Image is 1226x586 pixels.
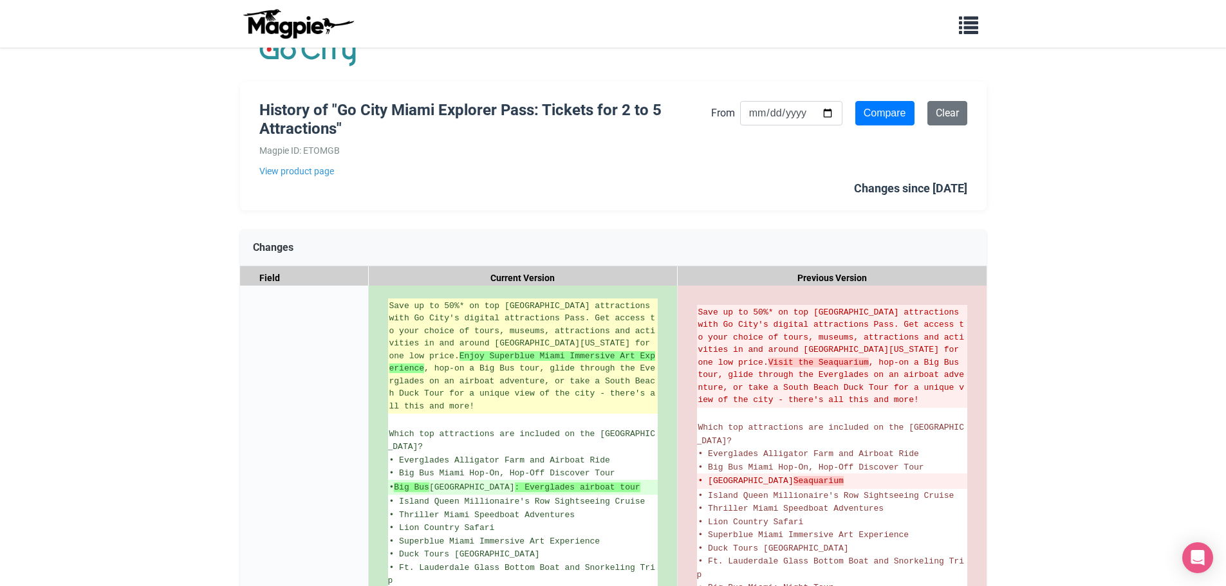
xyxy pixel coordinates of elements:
span: • Thriller Miami Speedboat Adventures [698,504,884,513]
span: • Duck Tours [GEOGRAPHIC_DATA] [698,544,849,553]
span: • Thriller Miami Speedboat Adventures [389,510,575,520]
span: • Big Bus Miami Hop-On, Hop-Off Discover Tour [389,468,615,478]
span: • Everglades Alligator Farm and Airboat Ride [389,455,610,465]
span: • Lion Country Safari [389,523,495,533]
strong: Big Bus [394,482,429,492]
strong: : Everglades airboat tour [515,482,640,492]
del: Save up to 50%* on top [GEOGRAPHIC_DATA] attractions with Go City's digital attractions Pass. Get... [698,306,966,407]
ins: Save up to 50%* on top [GEOGRAPHIC_DATA] attractions with Go City's digital attractions Pass. Get... [389,300,656,413]
span: • Ft. Lauderdale Glass Bottom Boat and Snorkeling Trip [388,563,655,586]
del: • [GEOGRAPHIC_DATA] [698,475,966,488]
span: • Superblue Miami Immersive Art Experience [698,530,909,540]
div: Magpie ID: ETOMGB [259,143,711,158]
span: • Island Queen Millionaire's Row Sightseeing Cruise [389,497,646,506]
span: Which top attractions are included on the [GEOGRAPHIC_DATA]? [388,429,655,452]
span: Which top attractions are included on the [GEOGRAPHIC_DATA]? [697,423,964,446]
span: • Lion Country Safari [698,517,804,527]
a: Clear [927,101,967,125]
a: View product page [259,164,711,178]
label: From [711,105,735,122]
ins: • [GEOGRAPHIC_DATA] [389,481,656,494]
img: logo-ab69f6fb50320c5b225c76a69d11143b.png [240,8,356,39]
span: • Island Queen Millionaire's Row Sightseeing Cruise [698,491,954,500]
div: Previous Version [678,266,987,290]
div: Changes since [DATE] [854,179,967,198]
img: Company Logo [259,37,356,69]
span: • Big Bus Miami Hop-On, Hop-Off Discover Tour [698,462,924,472]
span: • Everglades Alligator Farm and Airboat Ride [698,449,919,459]
input: Compare [855,101,915,125]
span: • Ft. Lauderdale Glass Bottom Boat and Snorkeling Trip [697,556,964,580]
div: Current Version [369,266,678,290]
span: • Duck Tours [GEOGRAPHIC_DATA] [389,549,540,559]
h1: History of "Go City Miami Explorer Pass: Tickets for 2 to 5 Attractions" [259,101,711,138]
div: Field [240,266,369,290]
strong: Seaquarium [794,476,844,486]
div: Changes [240,230,987,266]
strong: Enjoy Superblue Miami Immersive Art Experience [389,351,655,374]
div: Open Intercom Messenger [1182,542,1213,573]
strong: Visit the Seaquarium [768,358,869,367]
span: • Superblue Miami Immersive Art Experience [389,536,600,546]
